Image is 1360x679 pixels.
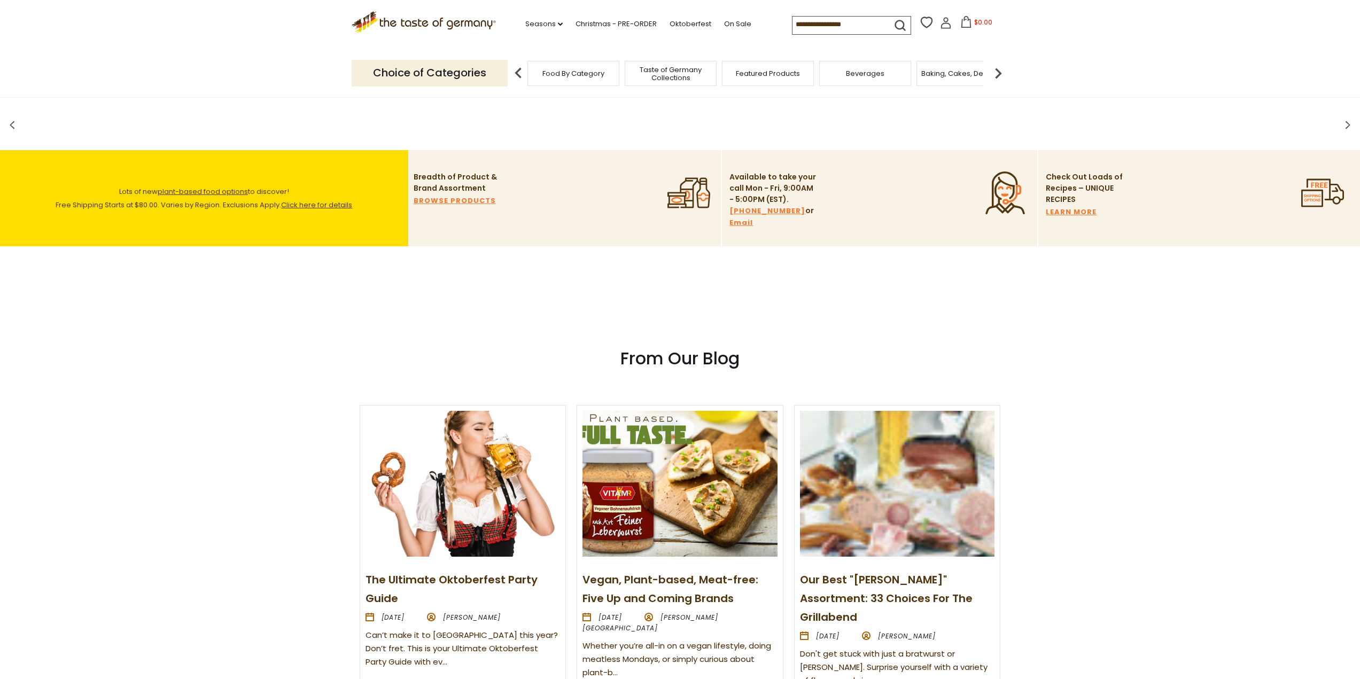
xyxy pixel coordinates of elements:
[56,186,352,210] span: Lots of new to discover! Free Shipping Starts at $80.00. Varies by Region. Exclusions Apply.
[800,411,994,557] img: Our Best "Wurst" Assortment: 33 Choices For The Grillabend
[800,572,973,625] a: Our Best "[PERSON_NAME]" Assortment: 33 Choices For The Grillabend
[878,631,936,641] span: [PERSON_NAME]
[542,69,604,77] a: Food By Category
[508,63,529,84] img: previous arrow
[366,629,560,669] div: Can’t make it to [GEOGRAPHIC_DATA] this year? Don’t fret. This is your Ultimate Oktoberfest Party...
[382,613,405,622] time: [DATE]
[414,195,496,207] a: BROWSE PRODUCTS
[599,613,622,622] time: [DATE]
[724,18,751,30] a: On Sale
[366,572,538,606] a: The Ultimate Oktoberfest Party Guide
[921,69,1004,77] a: Baking, Cakes, Desserts
[736,69,800,77] a: Featured Products
[366,411,560,557] img: The Ultimate Oktoberfest Party Guide
[729,171,818,229] p: Available to take your call Mon - Fri, 9:00AM - 5:00PM (EST). or
[582,572,758,606] a: Vegan, Plant-based, Meat-free: Five Up and Coming Brands
[628,66,713,82] a: Taste of Germany Collections
[974,18,992,27] span: $0.00
[1046,171,1123,205] p: Check Out Loads of Recipes – UNIQUE RECIPES
[670,18,711,30] a: Oktoberfest
[525,18,563,30] a: Seasons
[1046,206,1097,218] a: LEARN MORE
[816,631,840,641] time: [DATE]
[582,411,777,557] img: Vegan, Plant-based, Meat-free: Five Up and Coming Brands
[352,60,508,86] p: Choice of Categories
[281,200,352,210] a: Click here for details
[729,217,753,229] a: Email
[443,613,501,622] span: [PERSON_NAME]
[414,171,502,194] p: Breadth of Product & Brand Assortment
[988,63,1009,84] img: next arrow
[954,16,999,32] button: $0.00
[576,18,657,30] a: Christmas - PRE-ORDER
[846,69,884,77] a: Beverages
[729,205,805,217] a: [PHONE_NUMBER]
[360,348,1001,369] h3: From Our Blog
[158,186,248,197] a: plant-based food options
